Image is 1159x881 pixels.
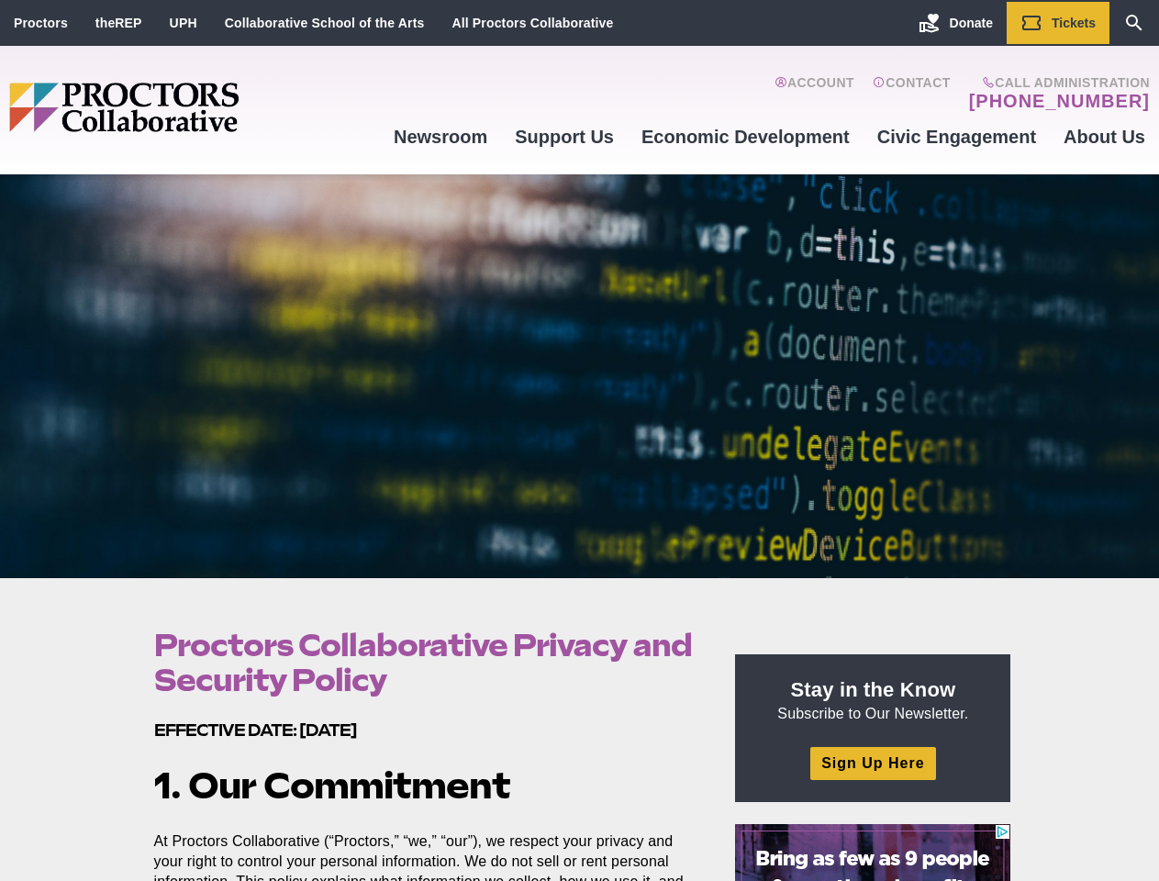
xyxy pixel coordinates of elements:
a: Tickets [1007,2,1109,44]
a: Donate [905,2,1007,44]
span: Tickets [1052,16,1096,30]
h3: Effective Date: [DATE] [154,719,694,741]
a: Proctors [14,16,68,30]
a: Collaborative School of the Arts [225,16,425,30]
a: UPH [170,16,197,30]
p: Subscribe to Our Newsletter. [757,676,988,724]
a: Economic Development [628,112,864,162]
h1: Proctors Collaborative Privacy and Security Policy [154,628,694,697]
a: Account [775,75,854,112]
a: Civic Engagement [864,112,1050,162]
img: Proctors logo [9,83,380,132]
a: Support Us [501,112,628,162]
a: [PHONE_NUMBER] [969,90,1150,112]
a: Contact [873,75,951,112]
a: All Proctors Collaborative [451,16,613,30]
a: theREP [95,16,142,30]
a: Newsroom [380,112,501,162]
a: Search [1109,2,1159,44]
a: About Us [1050,112,1159,162]
strong: Stay in the Know [791,678,956,701]
span: Donate [950,16,993,30]
a: Sign Up Here [810,747,935,779]
span: Call Administration [964,75,1150,90]
h1: 1. Our Commitment [154,765,694,807]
